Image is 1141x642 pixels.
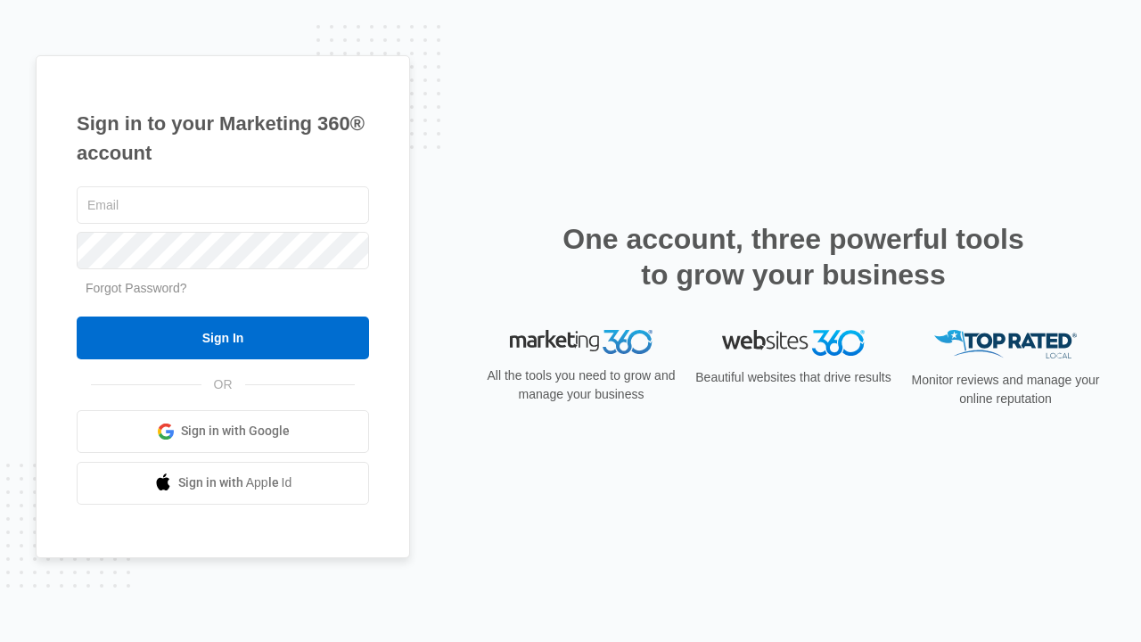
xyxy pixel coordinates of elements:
[77,186,369,224] input: Email
[694,368,893,387] p: Beautiful websites that drive results
[181,422,290,440] span: Sign in with Google
[77,109,369,168] h1: Sign in to your Marketing 360® account
[510,330,653,355] img: Marketing 360
[481,366,681,404] p: All the tools you need to grow and manage your business
[77,317,369,359] input: Sign In
[906,371,1105,408] p: Monitor reviews and manage your online reputation
[77,410,369,453] a: Sign in with Google
[722,330,865,356] img: Websites 360
[86,281,187,295] a: Forgot Password?
[77,462,369,505] a: Sign in with Apple Id
[557,221,1030,292] h2: One account, three powerful tools to grow your business
[178,473,292,492] span: Sign in with Apple Id
[201,375,245,394] span: OR
[934,330,1077,359] img: Top Rated Local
